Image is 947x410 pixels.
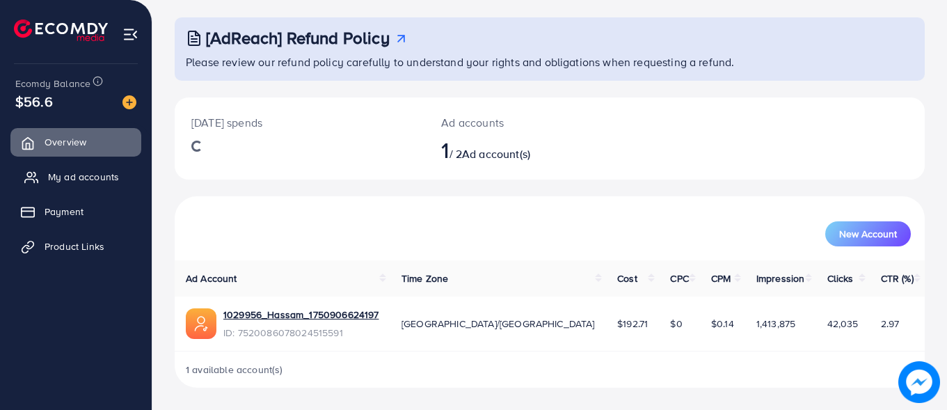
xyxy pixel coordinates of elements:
[45,205,83,219] span: Payment
[881,271,914,285] span: CTR (%)
[756,317,795,331] span: 1,413,875
[186,271,237,285] span: Ad Account
[122,26,138,42] img: menu
[827,271,854,285] span: Clicks
[223,308,379,322] a: 1029956_Hassam_1750906624197
[617,317,648,331] span: $192.71
[10,163,141,191] a: My ad accounts
[827,317,859,331] span: 42,035
[186,308,216,339] img: ic-ads-acc.e4c84228.svg
[186,54,916,70] p: Please review our refund policy carefully to understand your rights and obligations when requesti...
[223,326,379,340] span: ID: 7520086078024515591
[898,361,940,403] img: image
[191,114,408,131] p: [DATE] spends
[206,28,390,48] h3: [AdReach] Refund Policy
[122,95,136,109] img: image
[670,317,682,331] span: $0
[186,363,283,377] span: 1 available account(s)
[14,19,108,41] img: logo
[10,128,141,156] a: Overview
[825,221,911,246] button: New Account
[10,198,141,226] a: Payment
[441,114,596,131] p: Ad accounts
[711,317,734,331] span: $0.14
[839,229,897,239] span: New Account
[10,232,141,260] a: Product Links
[15,77,90,90] span: Ecomdy Balance
[45,239,104,253] span: Product Links
[45,135,86,149] span: Overview
[441,136,596,163] h2: / 2
[617,271,637,285] span: Cost
[881,317,900,331] span: 2.97
[756,271,805,285] span: Impression
[711,271,731,285] span: CPM
[441,134,449,166] span: 1
[15,91,53,111] span: $56.6
[670,271,688,285] span: CPC
[462,146,530,161] span: Ad account(s)
[401,317,595,331] span: [GEOGRAPHIC_DATA]/[GEOGRAPHIC_DATA]
[401,271,448,285] span: Time Zone
[48,170,119,184] span: My ad accounts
